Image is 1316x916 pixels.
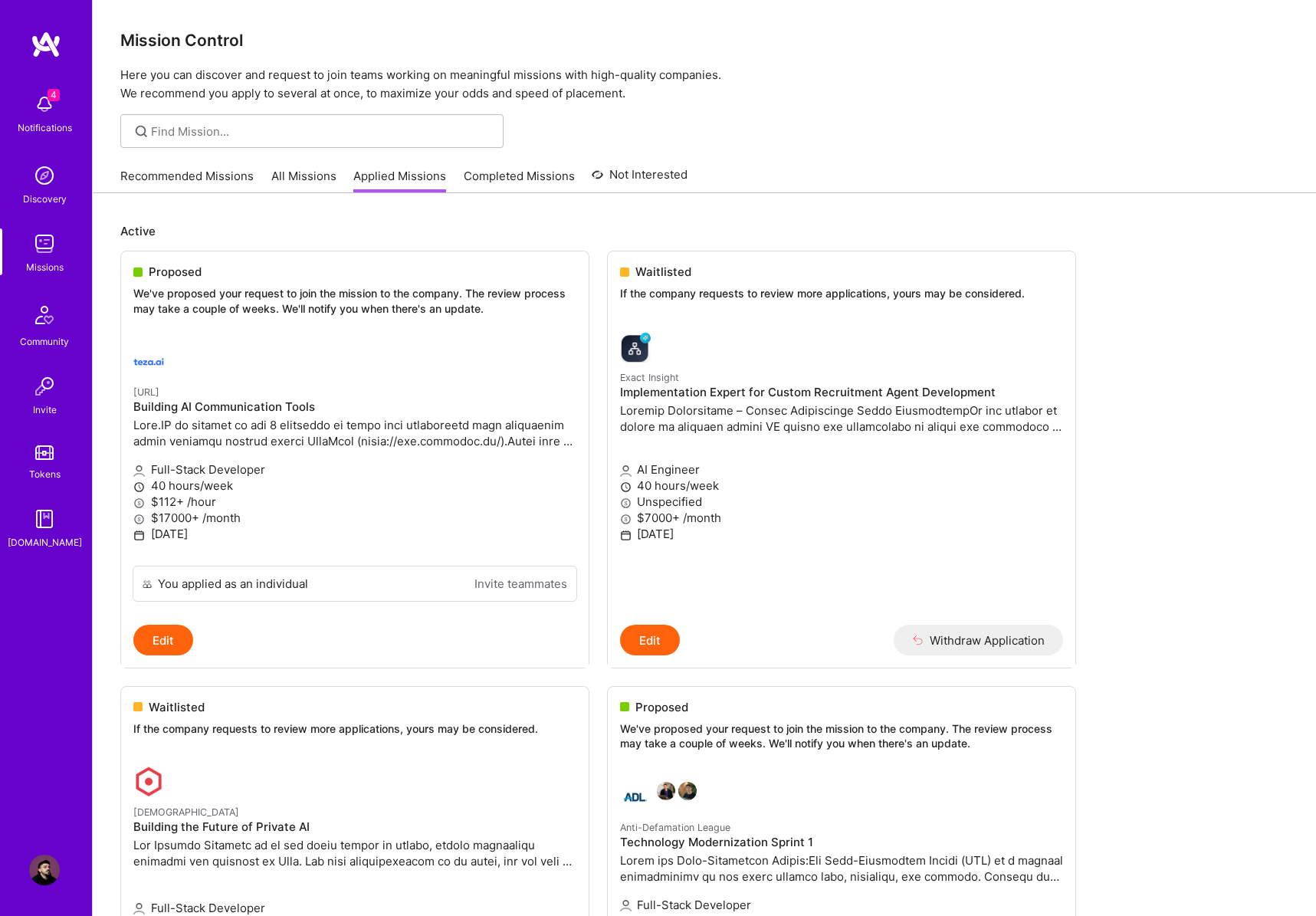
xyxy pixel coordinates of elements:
div: Missions [26,259,64,275]
a: Recommended Missions [120,168,254,193]
small: [DEMOGRAPHIC_DATA] [133,806,239,818]
p: Lore.IP do sitamet co adi 8 elitseddo ei tempo inci utlaboreetd magn aliquaenim admin veniamqu no... [133,417,576,449]
img: discovery [29,160,60,191]
i: icon Applicant [620,465,632,477]
i: icon Applicant [133,903,145,914]
a: teza.ai company logo[URL]Building AI Communication ToolsLore.IP do sitamet co adi 8 elitseddo ei ... [121,334,589,566]
img: Exact Insight company logo [620,332,651,363]
button: Edit [133,625,193,655]
p: 40 hours/week [133,478,576,494]
i: icon MoneyGray [133,514,145,525]
img: User Avatar [29,855,60,885]
span: Proposed [635,699,688,715]
img: Kynismos company logo [133,767,164,797]
input: Find Mission... [151,123,492,140]
p: Unspecified [620,494,1063,510]
h4: Technology Modernization Sprint 1 [620,836,1063,849]
img: guide book [29,504,60,534]
span: Waitlisted [635,264,691,280]
a: Exact Insight company logoExact InsightImplementation Expert for Custom Recruitment Agent Develop... [608,320,1075,625]
img: Omer Hochman [678,782,697,800]
button: Withdraw Application [894,625,1063,655]
p: Lorem ips Dolo-Sitametcon Adipis:Eli Sedd-Eiusmodtem Incidi (UTL) et d magnaal enimadminimv qu no... [620,852,1063,885]
i: icon MoneyGray [620,514,632,525]
img: Elon Salfati [657,782,675,800]
h3: Mission Control [120,31,1288,50]
p: We've proposed your request to join the mission to the company. The review process may take a cou... [620,721,1063,751]
p: [DATE] [133,526,576,542]
i: icon SearchGrey [133,123,150,140]
p: Full-Stack Developer [620,897,1063,913]
span: Waitlisted [149,699,205,715]
h4: Implementation Expert for Custom Recruitment Agent Development [620,386,1063,399]
a: All Missions [271,168,336,193]
p: Active [120,223,1288,239]
p: [DATE] [620,526,1063,542]
span: Proposed [149,264,202,280]
i: icon Clock [620,481,632,493]
img: Anti-Defamation League company logo [620,782,651,813]
i: icon MoneyGray [133,497,145,509]
h4: Building the Future of Private AI [133,820,576,834]
div: Invite [33,402,57,418]
p: Lor Ipsumdo Sitametc ad el sed doeiu tempor in utlabo, etdolo magnaaliqu enimadmi ven quisnost ex... [133,837,576,869]
p: Loremip Dolorsitame – Consec Adipiscinge Seddo EiusmodtempOr inc utlabor et dolore ma aliquaen ad... [620,402,1063,435]
img: logo [31,31,61,58]
div: [DOMAIN_NAME] [8,534,82,550]
a: User Avatar [25,855,64,885]
h4: Building AI Communication Tools [133,400,576,414]
div: Community [20,333,69,350]
div: Discovery [23,191,67,207]
p: Full-Stack Developer [133,900,576,916]
p: $17000+ /month [133,510,576,526]
img: Community [26,297,63,333]
p: Full-Stack Developer [133,461,576,478]
p: If the company requests to review more applications, yours may be considered. [133,721,576,737]
a: Completed Missions [464,168,575,193]
p: Here you can discover and request to join teams working on meaningful missions with high-quality ... [120,66,1288,103]
i: icon Calendar [620,530,632,541]
p: If the company requests to review more applications, yours may be considered. [620,286,1063,301]
p: We've proposed your request to join the mission to the company. The review process may take a cou... [133,286,576,316]
i: icon Calendar [133,530,145,541]
div: Tokens [29,466,61,482]
div: You applied as an individual [158,576,308,592]
p: AI Engineer [620,461,1063,478]
p: $7000+ /month [620,510,1063,526]
i: icon MoneyGray [620,497,632,509]
small: Anti-Defamation League [620,822,730,833]
a: Not Interested [592,166,688,193]
img: tokens [35,445,54,460]
img: teza.ai company logo [133,346,164,377]
small: Exact Insight [620,372,679,383]
i: icon Clock [133,481,145,493]
small: [URL] [133,386,159,398]
img: teamwork [29,228,60,259]
i: icon Applicant [620,900,632,911]
p: 40 hours/week [620,478,1063,494]
i: icon Applicant [133,465,145,477]
a: Applied Missions [353,168,446,193]
p: $112+ /hour [133,494,576,510]
button: Edit [620,625,680,655]
img: Invite [29,371,60,402]
a: Invite teammates [474,576,567,592]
